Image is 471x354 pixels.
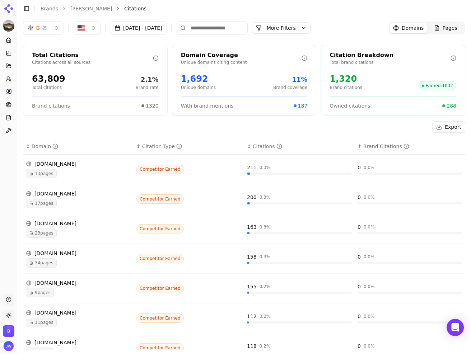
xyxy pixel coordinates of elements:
[32,73,65,85] div: 63,809
[260,165,271,170] div: 0.3 %
[136,343,184,353] span: Competitor Earned
[136,75,159,85] div: 2.1%
[26,318,57,327] span: 11 pages
[134,138,244,155] th: citationTypes
[136,143,241,150] div: ↕Citation Type
[330,60,451,65] p: Total brand citations
[26,190,131,197] div: [DOMAIN_NAME]
[260,313,271,319] div: 0.2 %
[330,85,362,90] p: Brand citations
[298,102,308,109] span: 187
[253,143,282,150] div: Citations
[181,60,302,65] p: Unique domains citing content
[26,288,54,297] span: 9 pages
[26,228,57,238] span: 23 pages
[26,309,131,316] div: [DOMAIN_NAME]
[447,319,464,336] div: Open Intercom Messenger
[32,85,65,90] p: Total citations
[26,279,131,287] div: [DOMAIN_NAME]
[358,194,361,201] div: 0
[32,51,153,60] div: Total Citations
[181,73,216,85] div: 1,692
[358,283,361,290] div: 0
[364,194,375,200] div: 0.0 %
[3,325,14,337] img: Bowlus
[247,143,352,150] div: ↕Citations
[136,85,159,90] p: Brand rate
[136,194,184,204] span: Competitor Earned
[26,250,131,257] div: [DOMAIN_NAME]
[41,5,451,12] nav: breadcrumb
[70,5,112,12] a: [PERSON_NAME]
[260,194,271,200] div: 0.3 %
[358,223,361,231] div: 0
[447,102,456,109] span: 288
[247,283,257,290] div: 155
[260,284,271,289] div: 0.2 %
[419,81,456,90] span: Earned : 1032
[260,254,271,260] div: 0.3 %
[3,20,14,32] img: Bowlus
[364,165,375,170] div: 0.0 %
[32,102,70,109] span: Brand citations
[136,254,184,263] span: Competitor Earned
[364,313,375,319] div: 0.0 %
[358,164,361,171] div: 0
[364,343,375,349] div: 0.0 %
[244,138,355,155] th: totalCitationCount
[26,258,57,268] span: 34 pages
[3,20,14,32] button: Current brand: Bowlus
[26,169,57,178] span: 13 pages
[32,143,58,150] div: Domain
[247,343,257,350] div: 118
[26,220,131,227] div: [DOMAIN_NAME]
[363,143,409,150] div: Brand Citations
[26,339,131,346] div: [DOMAIN_NAME]
[330,102,370,109] span: Owned citations
[181,51,302,60] div: Domain Coverage
[247,164,257,171] div: 211
[146,102,159,109] span: 1320
[124,5,146,12] span: Citations
[247,313,257,320] div: 112
[110,22,167,34] button: [DATE] - [DATE]
[181,85,216,90] p: Unique domains
[273,75,307,85] div: 11%
[247,253,257,260] div: 158
[355,138,465,155] th: brandCitationCount
[136,224,184,233] span: Competitor Earned
[247,194,257,201] div: 200
[364,254,375,260] div: 0.0 %
[26,160,131,167] div: [DOMAIN_NAME]
[181,102,234,109] span: With brand mentions
[358,343,361,350] div: 0
[41,6,58,11] a: Brands
[252,22,311,34] button: More Filters
[136,284,184,293] span: Competitor Earned
[260,224,271,230] div: 0.3 %
[260,343,271,349] div: 0.2 %
[330,73,362,85] div: 1,320
[136,165,184,174] span: Competitor Earned
[432,121,465,133] button: Export
[358,143,462,150] div: ↑Brand Citations
[136,313,184,323] span: Competitor Earned
[247,223,257,231] div: 163
[3,325,14,337] button: Open organization switcher
[358,313,361,320] div: 0
[443,24,457,32] span: Pages
[4,341,14,351] button: Open user button
[78,24,85,32] img: United States
[364,284,375,289] div: 0.0 %
[26,199,57,208] span: 17 pages
[402,24,424,32] span: Domains
[358,253,361,260] div: 0
[4,341,14,351] img: Jonathan Wahl
[142,143,182,150] div: Citation Type
[23,138,134,155] th: domain
[26,143,131,150] div: ↕Domain
[32,60,153,65] p: Citations across all sources
[330,51,451,60] div: Citation Breakdown
[364,224,375,230] div: 0.0 %
[273,85,307,90] p: Brand coverage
